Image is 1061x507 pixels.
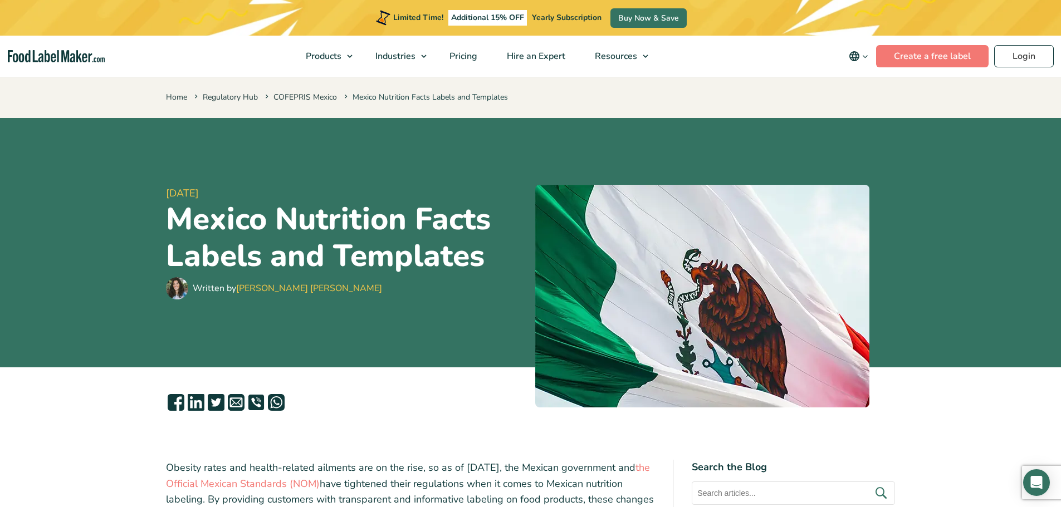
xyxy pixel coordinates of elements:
h1: Mexico Nutrition Facts Labels and Templates [166,201,526,274]
a: Login [994,45,1054,67]
div: Written by [193,282,382,295]
span: Industries [372,50,417,62]
a: Home [166,92,187,102]
a: Buy Now & Save [610,8,687,28]
a: the Official Mexican Standards (NOM) [166,461,650,490]
span: Pricing [446,50,478,62]
a: Hire an Expert [492,36,578,77]
h4: Search the Blog [692,460,895,475]
a: Regulatory Hub [203,92,258,102]
span: Mexico Nutrition Facts Labels and Templates [342,92,508,102]
a: Pricing [435,36,490,77]
a: Industries [361,36,432,77]
span: Resources [591,50,638,62]
span: [DATE] [166,186,526,201]
a: Products [291,36,358,77]
div: Open Intercom Messenger [1023,469,1050,496]
input: Search articles... [692,481,895,505]
span: Products [302,50,343,62]
span: Yearly Subscription [532,12,602,23]
span: Limited Time! [393,12,443,23]
a: Create a free label [876,45,989,67]
span: Hire an Expert [503,50,566,62]
a: [PERSON_NAME] [PERSON_NAME] [236,282,382,294]
a: COFEPRIS Mexico [273,92,337,102]
img: Maria Abi Hanna - Food Label Maker [166,277,188,299]
a: Resources [580,36,654,77]
span: Additional 15% OFF [448,10,527,26]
